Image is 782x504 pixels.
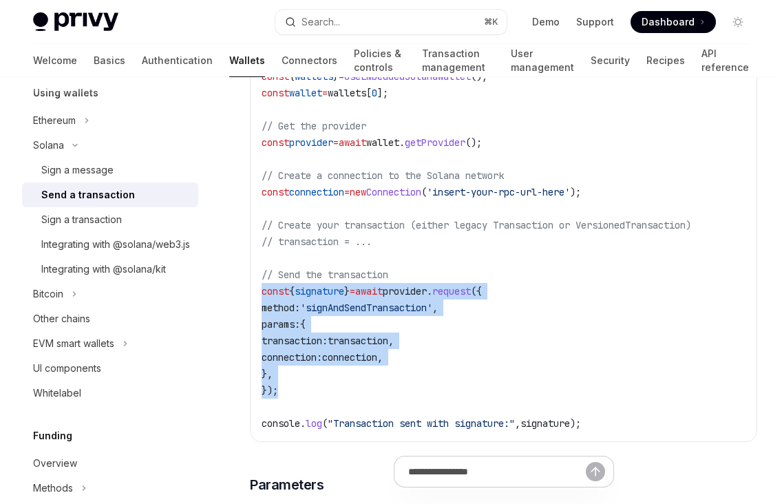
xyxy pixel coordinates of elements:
span: , [515,417,520,430]
span: const [262,136,289,149]
span: provider [289,136,333,149]
a: Wallets [229,44,265,77]
div: Search... [302,14,340,30]
span: connection: [262,351,322,364]
span: getProvider [405,136,465,149]
h5: Funding [33,428,72,444]
span: , [432,302,438,314]
span: 'signAndSendTransaction' [300,302,432,314]
a: Policies & controls [354,44,405,77]
a: Security [591,44,630,77]
span: 0 [372,87,377,99]
div: Sign a message [41,162,114,178]
span: transaction: [262,335,328,347]
span: ]; [377,87,388,99]
span: const [262,186,289,198]
span: ⌘ K [484,17,498,28]
span: ( [421,186,427,198]
button: Toggle EVM smart wallets section [22,331,198,356]
button: Toggle Methods section [22,476,198,501]
div: Integrating with @solana/kit [41,261,166,277]
div: Overview [33,455,77,472]
a: Overview [22,451,198,476]
span: params: [262,318,300,330]
span: // Create your transaction (either legacy Transaction or VersionedTransaction) [262,219,691,231]
button: Open search [275,10,507,34]
a: Recipes [646,44,685,77]
span: { [300,318,306,330]
div: Other chains [33,311,90,327]
span: . [427,285,432,297]
span: = [344,186,350,198]
a: Sign a message [22,158,198,182]
span: }, [262,368,273,380]
span: [ [366,87,372,99]
button: Toggle Solana section [22,133,198,158]
a: Basics [94,44,125,77]
a: Dashboard [631,11,716,33]
span: request [432,285,471,297]
span: (); [465,136,482,149]
a: User management [511,44,574,77]
span: } [344,285,350,297]
div: UI components [33,360,101,377]
a: Demo [532,15,560,29]
button: Toggle dark mode [727,11,749,33]
a: Send a transaction [22,182,198,207]
span: , [377,351,383,364]
div: Integrating with @solana/web3.js [41,236,190,253]
span: wallet [289,87,322,99]
span: = [333,136,339,149]
div: Whitelabel [33,385,81,401]
button: Send message [586,462,605,481]
span: const [262,87,289,99]
span: Connection [366,186,421,198]
span: , [388,335,394,347]
a: Support [576,15,614,29]
a: Sign a transaction [22,207,198,232]
input: Ask a question... [408,456,586,487]
span: connection [322,351,377,364]
a: Integrating with @solana/web3.js [22,232,198,257]
span: await [355,285,383,297]
span: await [339,136,366,149]
span: method: [262,302,300,314]
span: // transaction = ... [262,235,372,248]
span: ( [322,417,328,430]
a: API reference [701,44,749,77]
span: . [300,417,306,430]
span: }); [262,384,278,397]
a: UI components [22,356,198,381]
div: Ethereum [33,112,76,129]
a: Transaction management [422,44,494,77]
span: = [350,285,355,297]
span: { [289,285,295,297]
span: wallets [328,87,366,99]
span: new [350,186,366,198]
span: const [262,285,289,297]
button: Toggle Bitcoin section [22,282,198,306]
span: transaction [328,335,388,347]
span: = [322,87,328,99]
span: . [399,136,405,149]
span: provider [383,285,427,297]
span: ({ [471,285,482,297]
span: log [306,417,322,430]
span: ); [570,417,581,430]
div: EVM smart wallets [33,335,114,352]
span: console [262,417,300,430]
span: Dashboard [642,15,695,29]
span: ); [570,186,581,198]
div: Bitcoin [33,286,63,302]
a: Welcome [33,44,77,77]
a: Integrating with @solana/kit [22,257,198,282]
span: wallet [366,136,399,149]
span: connection [289,186,344,198]
a: Authentication [142,44,213,77]
a: Whitelabel [22,381,198,406]
span: // Get the provider [262,120,366,132]
span: "Transaction sent with signature:" [328,417,515,430]
span: signature [520,417,570,430]
a: Connectors [282,44,337,77]
img: light logo [33,12,118,32]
